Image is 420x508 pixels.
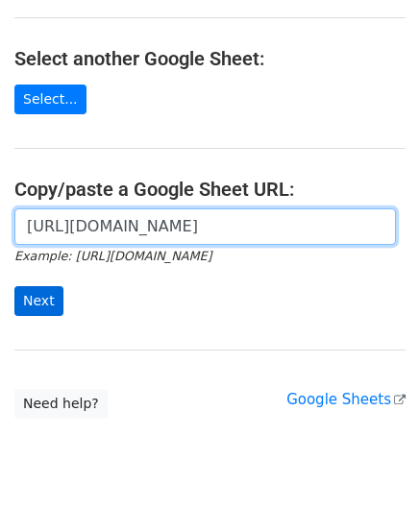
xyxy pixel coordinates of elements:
small: Example: [URL][DOMAIN_NAME] [14,249,211,263]
iframe: Chat Widget [324,416,420,508]
input: Next [14,286,63,316]
a: Google Sheets [286,391,406,408]
input: Paste your Google Sheet URL here [14,208,396,245]
a: Need help? [14,389,108,419]
h4: Copy/paste a Google Sheet URL: [14,178,406,201]
h4: Select another Google Sheet: [14,47,406,70]
a: Select... [14,85,86,114]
